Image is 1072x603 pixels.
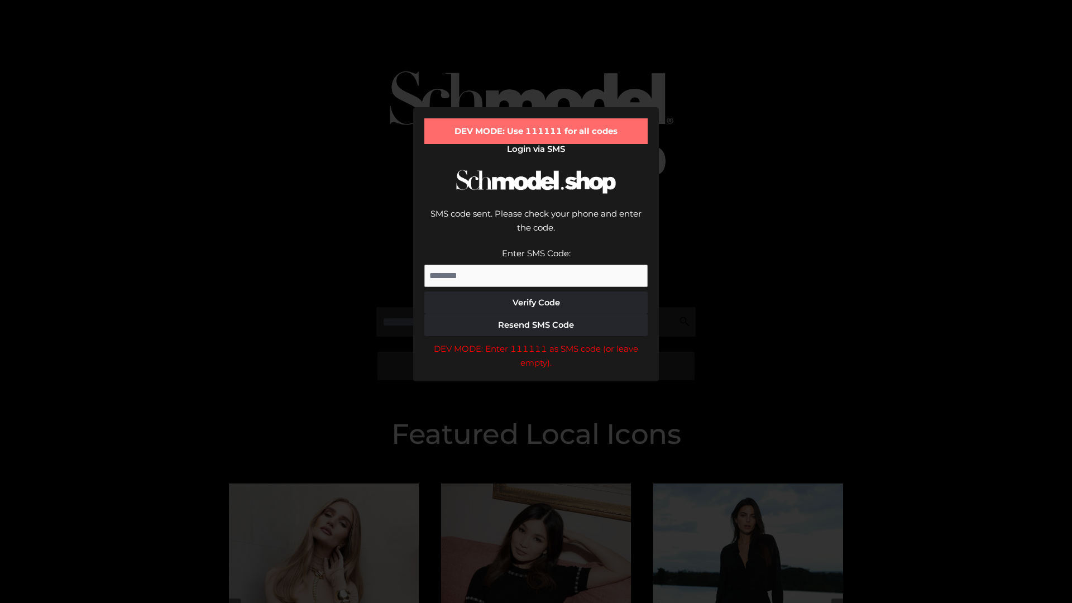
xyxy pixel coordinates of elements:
[452,160,620,204] img: Schmodel Logo
[424,207,648,246] div: SMS code sent. Please check your phone and enter the code.
[424,314,648,336] button: Resend SMS Code
[424,342,648,370] div: DEV MODE: Enter 111111 as SMS code (or leave empty).
[424,291,648,314] button: Verify Code
[424,118,648,144] div: DEV MODE: Use 111111 for all codes
[502,248,571,259] label: Enter SMS Code:
[424,144,648,154] h2: Login via SMS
